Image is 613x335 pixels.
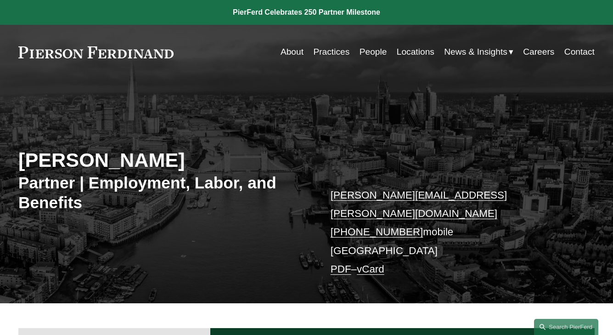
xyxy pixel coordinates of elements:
[313,43,349,61] a: Practices
[331,186,571,279] p: mobile [GEOGRAPHIC_DATA] –
[444,43,513,61] a: folder dropdown
[564,43,595,61] a: Contact
[18,173,306,213] h3: Partner | Employment, Labor, and Benefits
[534,319,598,335] a: Search this site
[281,43,304,61] a: About
[331,189,507,219] a: [PERSON_NAME][EMAIL_ADDRESS][PERSON_NAME][DOMAIN_NAME]
[397,43,434,61] a: Locations
[357,263,384,275] a: vCard
[331,226,423,238] a: [PHONE_NUMBER]
[523,43,554,61] a: Careers
[18,148,306,172] h2: [PERSON_NAME]
[444,44,507,60] span: News & Insights
[360,43,387,61] a: People
[331,263,351,275] a: PDF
